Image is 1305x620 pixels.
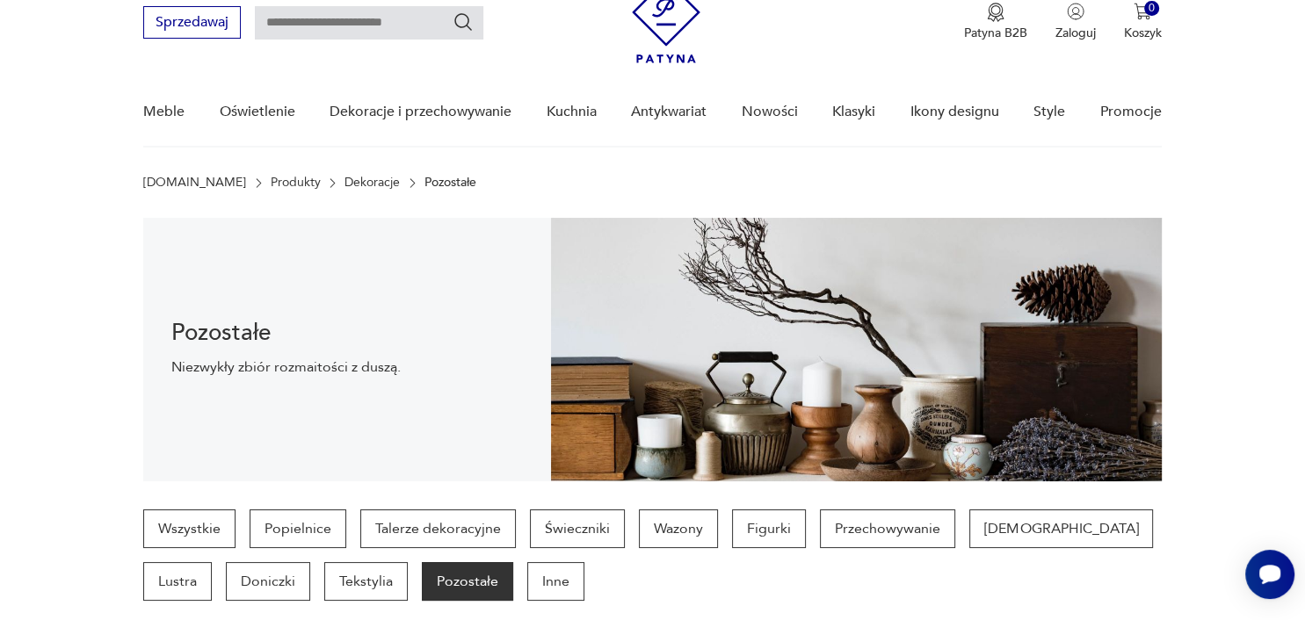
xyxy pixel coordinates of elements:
[1055,25,1096,41] p: Zaloguj
[820,509,955,548] a: Przechowywanie
[453,11,474,32] button: Szukaj
[360,509,516,548] a: Talerze dekoracyjne
[226,562,310,601] a: Doniczki
[1033,78,1065,146] a: Style
[639,509,718,548] a: Wazony
[742,78,798,146] a: Nowości
[1055,3,1096,41] button: Zaloguj
[330,78,511,146] a: Dekoracje i przechowywanie
[910,78,999,146] a: Ikony designu
[832,78,875,146] a: Klasyki
[964,3,1027,41] a: Ikona medaluPatyna B2B
[547,78,597,146] a: Kuchnia
[143,18,241,30] a: Sprzedawaj
[1100,78,1162,146] a: Promocje
[631,78,707,146] a: Antykwariat
[171,322,522,343] h1: Pozostałe
[530,509,625,548] a: Świeczniki
[171,357,522,377] p: Niezwykły zbiór rozmaitości z duszą.
[250,509,346,548] a: Popielnice
[964,3,1027,41] button: Patyna B2B
[551,218,1162,481] img: Dekoracje Pozostałe
[143,509,236,548] a: Wszystkie
[1134,3,1151,20] img: Ikona koszyka
[422,562,513,601] a: Pozostałe
[143,78,185,146] a: Meble
[324,562,408,601] a: Tekstylia
[143,176,246,190] a: [DOMAIN_NAME]
[527,562,584,601] a: Inne
[964,25,1027,41] p: Patyna B2B
[143,562,212,601] a: Lustra
[1245,550,1294,599] iframe: Smartsupp widget button
[1067,3,1084,20] img: Ikonka użytkownika
[271,176,321,190] a: Produkty
[1144,1,1159,16] div: 0
[424,176,476,190] p: Pozostałe
[220,78,295,146] a: Oświetlenie
[969,509,1153,548] a: [DEMOGRAPHIC_DATA]
[143,6,241,39] button: Sprzedawaj
[344,176,400,190] a: Dekoracje
[1124,25,1162,41] p: Koszyk
[987,3,1004,22] img: Ikona medalu
[1124,3,1162,41] button: 0Koszyk
[732,509,806,548] a: Figurki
